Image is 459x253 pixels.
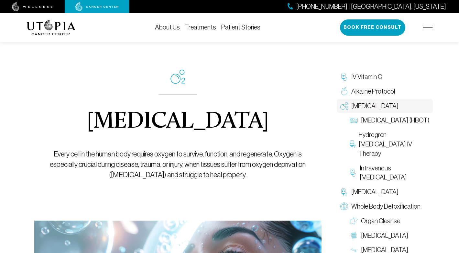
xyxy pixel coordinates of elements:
[49,149,307,180] p: Every cell in the human body requires oxygen to survive, function, and regenerate. Oxygen is espe...
[350,217,358,225] img: Organ Cleanse
[350,169,357,177] img: Intravenous Ozone Therapy
[351,202,421,211] span: Whole Body Detoxification
[361,231,408,240] span: [MEDICAL_DATA]
[12,2,53,11] img: wellness
[221,24,260,31] a: Patient Stories
[351,87,395,96] span: Alkaline Protocol
[340,87,348,95] img: Alkaline Protocol
[340,102,348,110] img: Oxygen Therapy
[347,228,433,243] a: [MEDICAL_DATA]
[155,24,180,31] a: About Us
[75,2,119,11] img: cancer center
[337,99,433,113] a: [MEDICAL_DATA]
[340,19,405,36] button: Book Free Consult
[337,70,433,84] a: IV Vitamin C
[170,70,185,84] img: icon
[87,110,269,133] h1: [MEDICAL_DATA]
[350,117,358,124] img: Hyperbaric Oxygen Therapy (HBOT)
[350,232,358,239] img: Colon Therapy
[340,188,348,196] img: Chelation Therapy
[337,84,433,99] a: Alkaline Protocol
[347,128,433,161] a: Hydrogren [MEDICAL_DATA] IV Therapy
[185,24,216,31] a: Treatments
[359,130,430,158] span: Hydrogren [MEDICAL_DATA] IV Therapy
[351,187,399,197] span: [MEDICAL_DATA]
[347,113,433,128] a: [MEDICAL_DATA] (HBOT)
[340,73,348,81] img: IV Vitamin C
[288,2,446,11] a: [PHONE_NUMBER] | [GEOGRAPHIC_DATA], [US_STATE]
[351,101,399,111] span: [MEDICAL_DATA]
[347,214,433,228] a: Organ Cleanse
[361,216,400,226] span: Organ Cleanse
[361,116,429,125] span: [MEDICAL_DATA] (HBOT)
[337,185,433,199] a: [MEDICAL_DATA]
[351,72,382,82] span: IV Vitamin C
[296,2,446,11] span: [PHONE_NUMBER] | [GEOGRAPHIC_DATA], [US_STATE]
[347,161,433,185] a: Intravenous [MEDICAL_DATA]
[360,164,429,182] span: Intravenous [MEDICAL_DATA]
[350,140,355,148] img: Hydrogren Peroxide IV Therapy
[337,199,433,214] a: Whole Body Detoxification
[27,20,75,35] img: logo
[423,25,433,30] img: icon-hamburger
[340,202,348,210] img: Whole Body Detoxification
